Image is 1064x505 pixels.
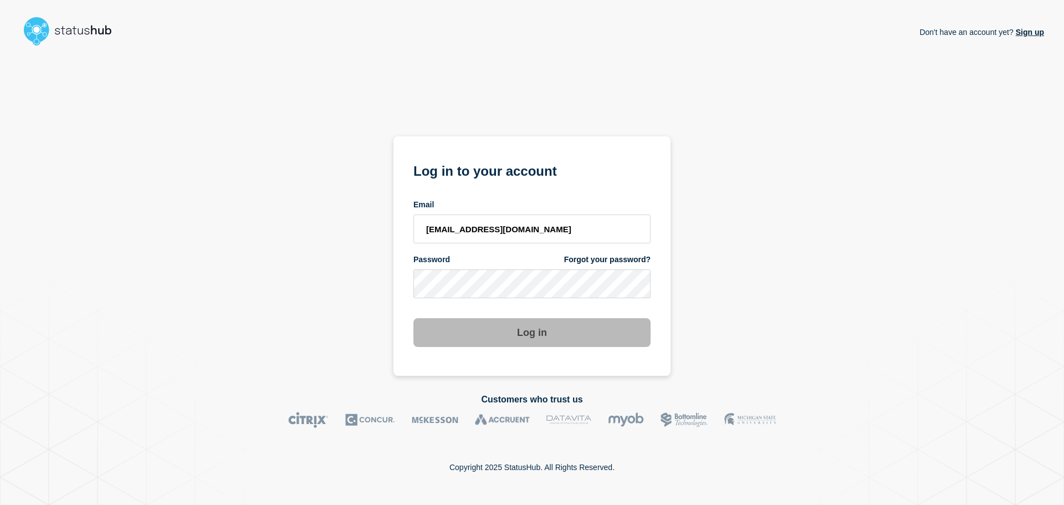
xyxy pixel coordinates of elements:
p: Don't have an account yet? [919,19,1044,45]
button: Log in [413,318,651,347]
p: Copyright 2025 StatusHub. All Rights Reserved. [449,463,615,472]
img: Accruent logo [475,412,530,428]
img: Bottomline logo [661,412,708,428]
img: StatusHub logo [20,13,125,49]
input: password input [413,269,651,298]
span: Email [413,200,434,210]
h1: Log in to your account [413,160,651,180]
input: email input [413,215,651,243]
img: MSU logo [724,412,776,428]
img: Concur logo [345,412,395,428]
span: Password [413,254,450,265]
img: McKesson logo [412,412,458,428]
img: myob logo [608,412,644,428]
h2: Customers who trust us [20,395,1044,405]
img: Citrix logo [288,412,329,428]
a: Forgot your password? [564,254,651,265]
img: DataVita logo [546,412,591,428]
a: Sign up [1014,28,1044,37]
